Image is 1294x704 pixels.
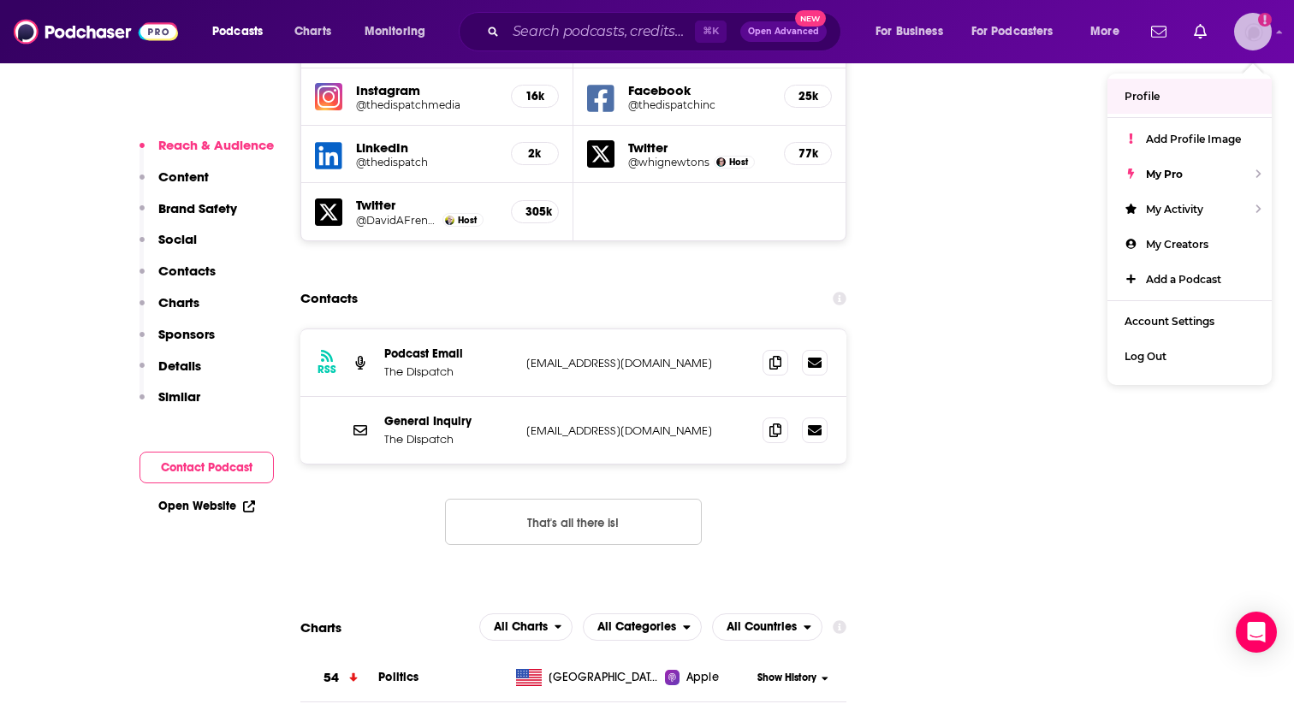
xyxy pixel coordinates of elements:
[1078,18,1141,45] button: open menu
[526,423,749,438] p: [EMAIL_ADDRESS][DOMAIN_NAME]
[356,139,497,156] h5: LinkedIn
[1107,262,1272,297] a: Add a Podcast
[748,27,819,36] span: Open Advanced
[864,18,965,45] button: open menu
[525,204,544,219] h5: 305k
[158,137,274,153] p: Reach & Audience
[1146,168,1183,180] span: My Pro
[384,414,513,429] p: General Inquiry
[525,89,544,104] h5: 16k
[1107,79,1272,114] a: Profile
[549,669,660,686] span: United States
[323,668,339,688] h3: 54
[509,669,666,686] a: [GEOGRAPHIC_DATA]
[139,326,215,358] button: Sponsors
[158,263,216,279] p: Contacts
[139,388,200,420] button: Similar
[1234,13,1272,50] span: Logged in as paigerusher
[356,214,438,227] a: @DavidAFrench
[1146,238,1208,251] span: My Creators
[479,613,573,641] h2: Platforms
[971,20,1054,44] span: For Podcasters
[356,197,497,213] h5: Twitter
[315,83,342,110] img: iconImage
[1236,612,1277,653] div: Open Intercom Messenger
[1107,121,1272,157] a: Add Profile Image
[300,619,341,636] h2: Charts
[158,200,237,216] p: Brand Safety
[757,671,816,685] span: Show History
[139,452,274,483] button: Contact Podcast
[628,139,770,156] h5: Twitter
[628,156,709,169] h5: @whignewtons
[798,146,817,161] h5: 77k
[712,613,822,641] h2: Countries
[384,346,513,361] p: Podcast Email
[1146,133,1241,145] span: Add Profile Image
[1258,13,1272,27] svg: Add a profile image
[712,613,822,641] button: open menu
[158,388,200,405] p: Similar
[445,216,454,225] img: David French
[665,669,751,686] a: Apple
[1125,90,1160,103] span: Profile
[1144,17,1173,46] a: Show notifications dropdown
[14,15,178,48] img: Podchaser - Follow, Share and Rate Podcasts
[458,215,477,226] span: Host
[1234,13,1272,50] button: Show profile menu
[1107,304,1272,339] a: Account Settings
[695,21,727,43] span: ⌘ K
[378,670,418,684] a: Politics
[686,669,719,686] span: Apple
[1125,315,1214,328] span: Account Settings
[356,156,497,169] a: @thedispatch
[716,157,726,167] img: Sarah Isgur
[740,21,827,42] button: Open AdvancedNew
[1090,20,1119,44] span: More
[300,654,378,701] a: 54
[729,157,748,168] span: Host
[1234,13,1272,50] img: User Profile
[628,98,770,111] a: @thedispatchinc
[475,12,858,51] div: Search podcasts, credits, & more...
[139,137,274,169] button: Reach & Audience
[139,358,201,389] button: Details
[1187,17,1214,46] a: Show notifications dropdown
[960,18,1078,45] button: open menu
[318,363,336,376] h3: RSS
[353,18,448,45] button: open menu
[1146,273,1221,286] span: Add a Podcast
[384,432,513,447] p: The Dispatch
[506,18,695,45] input: Search podcasts, credits, & more...
[356,82,497,98] h5: Instagram
[1146,203,1203,216] span: My Activity
[752,671,834,685] button: Show History
[158,499,255,513] a: Open Website
[628,82,770,98] h5: Facebook
[139,263,216,294] button: Contacts
[795,10,826,27] span: New
[583,613,702,641] button: open menu
[526,356,749,370] p: [EMAIL_ADDRESS][DOMAIN_NAME]
[727,621,797,633] span: All Countries
[356,98,497,111] a: @thedispatchmedia
[212,20,263,44] span: Podcasts
[294,20,331,44] span: Charts
[798,89,817,104] h5: 25k
[158,231,197,247] p: Social
[494,621,548,633] span: All Charts
[1107,227,1272,262] a: My Creators
[597,621,676,633] span: All Categories
[479,613,573,641] button: open menu
[158,294,199,311] p: Charts
[158,169,209,185] p: Content
[384,364,513,379] p: The Dispatch
[525,146,544,161] h5: 2k
[300,282,358,315] h2: Contacts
